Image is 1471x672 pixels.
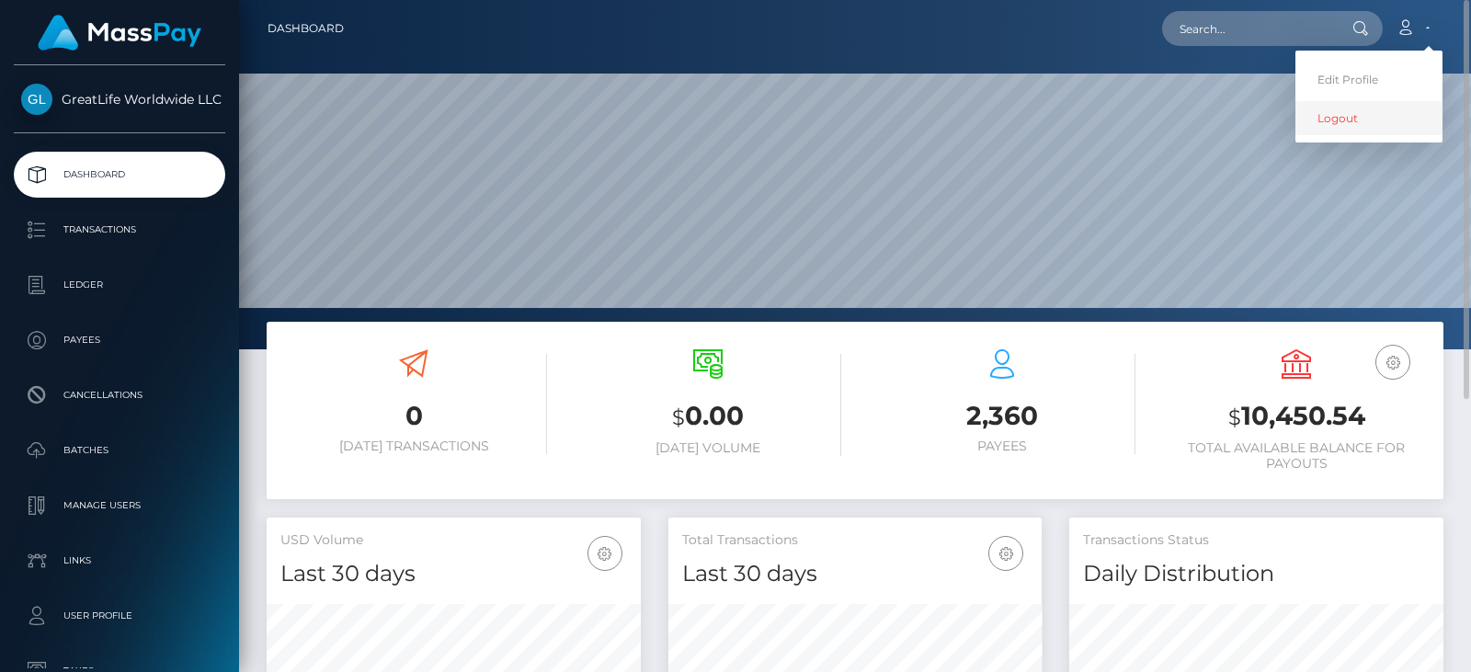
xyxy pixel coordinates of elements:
[1163,440,1430,472] h6: Total Available Balance for Payouts
[14,207,225,253] a: Transactions
[1083,558,1430,590] h4: Daily Distribution
[14,538,225,584] a: Links
[268,9,344,48] a: Dashboard
[14,91,225,108] span: GreatLife Worldwide LLC
[21,216,218,244] p: Transactions
[21,382,218,409] p: Cancellations
[14,317,225,363] a: Payees
[21,492,218,519] p: Manage Users
[575,398,841,436] h3: 0.00
[21,547,218,575] p: Links
[1295,63,1442,97] a: Edit Profile
[14,262,225,308] a: Ledger
[869,439,1135,454] h6: Payees
[280,531,627,550] h5: USD Volume
[14,593,225,639] a: User Profile
[21,161,218,188] p: Dashboard
[1295,101,1442,135] a: Logout
[682,558,1029,590] h4: Last 30 days
[1162,11,1335,46] input: Search...
[14,483,225,529] a: Manage Users
[672,404,685,430] small: $
[38,15,201,51] img: MassPay Logo
[575,440,841,456] h6: [DATE] Volume
[280,558,627,590] h4: Last 30 days
[682,531,1029,550] h5: Total Transactions
[14,372,225,418] a: Cancellations
[14,427,225,473] a: Batches
[21,437,218,464] p: Batches
[21,602,218,630] p: User Profile
[1228,404,1241,430] small: $
[21,271,218,299] p: Ledger
[280,439,547,454] h6: [DATE] Transactions
[280,398,547,434] h3: 0
[1083,531,1430,550] h5: Transactions Status
[21,326,218,354] p: Payees
[21,84,52,115] img: GreatLife Worldwide LLC
[1163,398,1430,436] h3: 10,450.54
[869,398,1135,434] h3: 2,360
[14,152,225,198] a: Dashboard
